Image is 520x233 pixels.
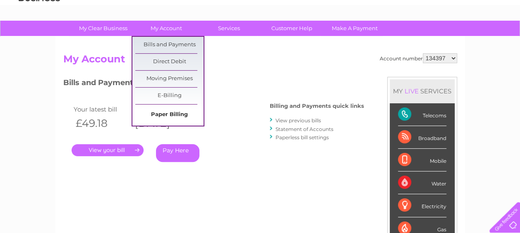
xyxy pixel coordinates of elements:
a: 0333 014 3131 [364,4,421,14]
a: Make A Payment [321,21,389,36]
div: Telecoms [398,103,446,126]
a: My Account [132,21,200,36]
div: Water [398,171,446,194]
a: Energy [395,35,413,41]
h4: Billing and Payments quick links [270,103,364,109]
th: [DATE] [131,115,190,132]
th: £49.18 [72,115,131,132]
a: Services [195,21,263,36]
a: Contact [465,35,485,41]
div: Mobile [398,149,446,171]
div: LIVE [403,87,420,95]
a: Statement of Accounts [276,126,333,132]
a: Direct Debit [135,54,204,70]
a: . [72,144,144,156]
h2: My Account [63,53,457,69]
a: Blog [448,35,460,41]
a: Paper Billing [135,107,204,123]
a: My Clear Business [69,21,137,36]
a: Customer Help [258,21,326,36]
td: Invoice date [131,104,190,115]
a: Paperless bill settings [276,134,329,140]
div: Broadband [398,126,446,149]
a: Log out [493,35,512,41]
td: Your latest bill [72,104,131,115]
a: E-Billing [135,88,204,104]
a: Bills and Payments [135,37,204,53]
a: Water [374,35,390,41]
div: Account number [380,53,457,63]
a: Moving Premises [135,71,204,87]
a: View previous bills [276,117,321,124]
div: Electricity [398,194,446,217]
div: Clear Business is a trading name of Verastar Limited (registered in [GEOGRAPHIC_DATA] No. 3667643... [65,5,456,40]
a: Telecoms [418,35,443,41]
div: MY SERVICES [390,79,455,103]
img: logo.png [18,21,60,47]
a: Pay Here [156,144,199,162]
h3: Bills and Payments [63,77,364,91]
